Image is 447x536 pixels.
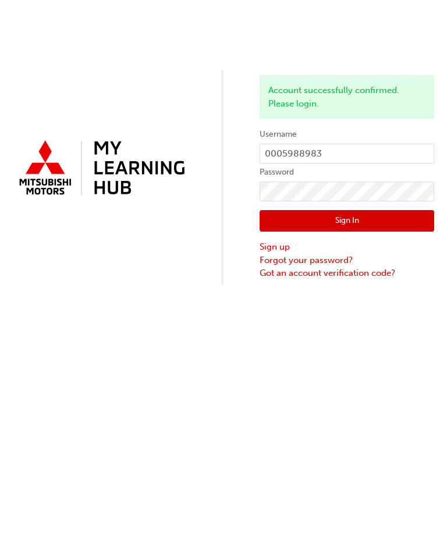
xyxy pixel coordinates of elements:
a: Sign up [260,240,434,254]
a: Forgot your password? [260,254,434,267]
label: Username [260,127,434,141]
a: Got an account verification code? [260,267,434,280]
button: Sign In [260,210,434,232]
label: Password [260,165,434,179]
input: Username [260,144,434,164]
img: mmal [13,136,187,202]
div: Account successfully confirmed. Please login. [260,75,434,119]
